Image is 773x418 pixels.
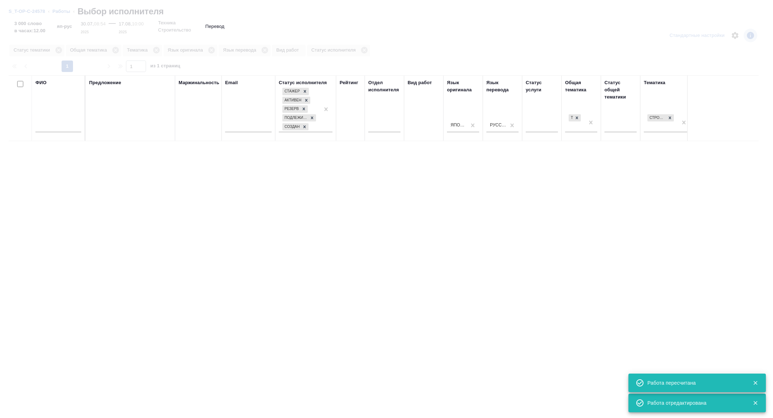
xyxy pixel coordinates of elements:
div: Рейтинг [340,79,358,86]
div: Отдел исполнителя [368,79,400,93]
div: Русский [490,122,506,128]
div: Предложение [89,79,121,86]
div: Работа отредактирована [647,399,742,407]
div: Email [225,79,238,86]
div: Техника [568,114,582,122]
div: Резерв [282,105,300,113]
div: Язык оригинала [447,79,479,93]
div: Язык перевода [486,79,519,93]
div: Работа пересчитана [647,379,742,386]
div: Вид работ [408,79,432,86]
p: Перевод [205,23,224,30]
div: Создан [282,123,301,131]
div: Общая тематика [565,79,597,93]
div: Стажер, Активен, Резерв, Подлежит внедрению, Создан [282,87,310,96]
button: Закрыть [748,380,763,386]
div: Стажер, Активен, Резерв, Подлежит внедрению, Создан [282,122,309,131]
div: Статус услуги [526,79,558,93]
div: Статус общей тематики [604,79,637,101]
div: Активен [282,97,302,104]
div: Статус исполнителя [279,79,327,86]
div: Стажер, Активен, Резерв, Подлежит внедрению, Создан [282,96,311,105]
div: Японский [451,122,467,128]
div: Тематика [644,79,665,86]
div: Маржинальность [179,79,219,86]
div: Подлежит внедрению [282,114,308,122]
div: Стажер, Активен, Резерв, Подлежит внедрению, Создан [282,105,308,114]
div: Строительство [647,114,666,122]
div: Стажер, Активен, Резерв, Подлежит внедрению, Создан [282,114,317,122]
div: ФИО [35,79,47,86]
div: Техника [569,114,573,122]
div: Стажер [282,88,301,95]
button: Закрыть [748,400,763,406]
div: Строительство [647,114,675,122]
